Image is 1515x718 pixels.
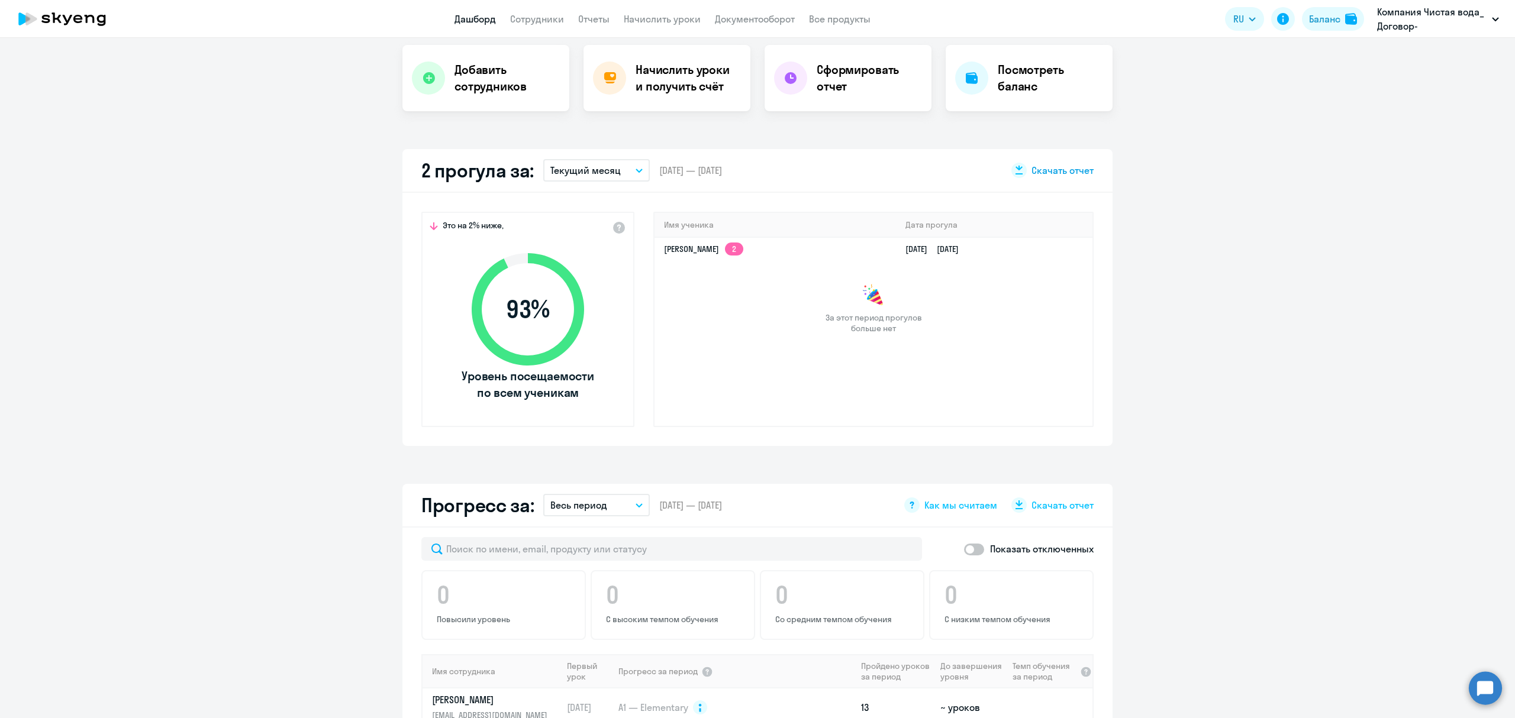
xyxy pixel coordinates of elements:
[562,654,617,688] th: Первый урок
[1013,661,1076,682] span: Темп обучения за период
[936,654,1007,688] th: До завершения уровня
[664,244,743,254] a: [PERSON_NAME]2
[817,62,922,95] h4: Сформировать отчет
[990,542,1094,556] p: Показать отключенных
[510,13,564,25] a: Сотрудники
[1225,7,1264,31] button: RU
[1302,7,1364,31] button: Балансbalance
[443,220,504,234] span: Это на 2% ниже,
[998,62,1103,95] h4: Посмотреть баланс
[824,312,923,334] span: За этот период прогулов больше нет
[1371,5,1505,33] button: Компания Чистая вода_ Договор-предоплата_2025 года, КОМПАНИЯ ЧИСТАЯ ВОДА, ООО
[809,13,871,25] a: Все продукты
[725,242,743,255] app-skyeng-badge: 2
[655,213,896,237] th: Имя ученика
[618,666,698,677] span: Прогресс за период
[659,499,722,512] span: [DATE] — [DATE]
[1345,13,1357,25] img: balance
[423,654,562,688] th: Имя сотрудника
[454,13,496,25] a: Дашборд
[432,693,554,706] p: [PERSON_NAME]
[1233,12,1244,26] span: RU
[1032,499,1094,512] span: Скачать отчет
[421,159,534,182] h2: 2 прогула за:
[896,213,1092,237] th: Дата прогула
[543,159,650,182] button: Текущий месяц
[618,701,688,714] span: A1 — Elementary
[460,295,596,324] span: 93 %
[624,13,701,25] a: Начислить уроки
[421,537,922,561] input: Поиск по имени, email, продукту или статусу
[636,62,739,95] h4: Начислить уроки и получить счёт
[550,498,607,512] p: Весь период
[460,368,596,401] span: Уровень посещаемости по всем ученикам
[905,244,968,254] a: [DATE][DATE]
[924,499,997,512] span: Как мы считаем
[454,62,560,95] h4: Добавить сотрудников
[578,13,610,25] a: Отчеты
[1032,164,1094,177] span: Скачать отчет
[862,284,885,308] img: congrats
[550,163,621,177] p: Текущий месяц
[1377,5,1487,33] p: Компания Чистая вода_ Договор-предоплата_2025 года, КОМПАНИЯ ЧИСТАЯ ВОДА, ООО
[659,164,722,177] span: [DATE] — [DATE]
[543,494,650,516] button: Весь период
[421,493,534,517] h2: Прогресс за:
[1309,12,1340,26] div: Баланс
[715,13,795,25] a: Документооборот
[856,654,936,688] th: Пройдено уроков за период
